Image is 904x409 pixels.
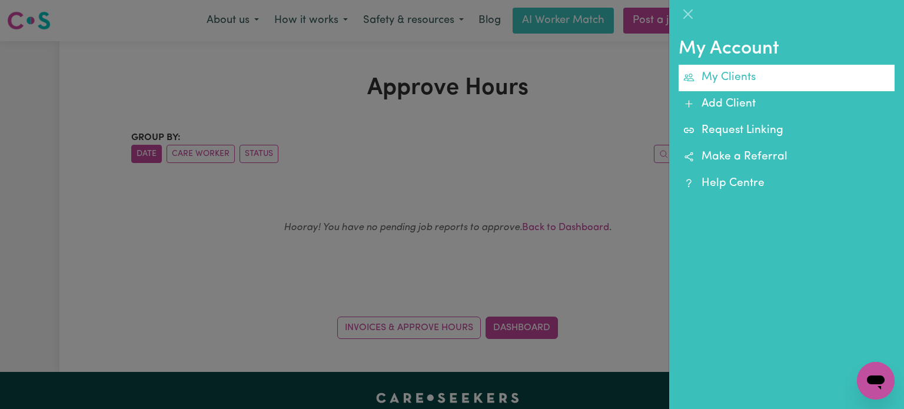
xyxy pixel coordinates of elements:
[679,144,895,171] a: Make a Referral
[679,118,895,144] a: Request Linking
[679,171,895,197] a: Help Centre
[679,65,895,91] a: My Clients
[679,91,895,118] a: Add Client
[857,362,895,400] iframe: Button to launch messaging window
[679,5,697,24] button: Close
[679,38,895,60] h2: My Account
